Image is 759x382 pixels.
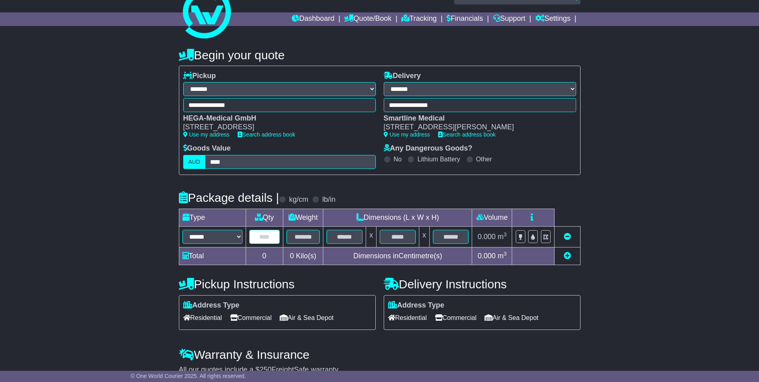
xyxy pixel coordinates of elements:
[283,209,323,226] td: Weight
[438,131,496,138] a: Search address book
[292,12,334,26] a: Dashboard
[179,48,581,62] h4: Begin your quote
[179,348,581,361] h4: Warranty & Insurance
[322,195,335,204] label: lb/in
[472,209,512,226] td: Volume
[183,312,222,324] span: Residential
[564,233,571,241] a: Remove this item
[183,301,240,310] label: Address Type
[498,252,507,260] span: m
[179,209,246,226] td: Type
[179,366,581,374] div: All our quotes include a $ FreightSafe warranty.
[498,233,507,241] span: m
[447,12,483,26] a: Financials
[384,277,581,291] h4: Delivery Instructions
[384,144,473,153] label: Any Dangerous Goods?
[366,226,376,247] td: x
[260,366,272,374] span: 250
[344,12,391,26] a: Quote/Book
[238,131,295,138] a: Search address book
[323,247,472,265] td: Dimensions in Centimetre(s)
[183,123,368,132] div: [STREET_ADDRESS]
[179,247,246,265] td: Total
[280,312,334,324] span: Air & Sea Depot
[283,247,323,265] td: Kilo(s)
[130,373,246,379] span: © One World Courier 2025. All rights reserved.
[246,209,283,226] td: Qty
[478,233,496,241] span: 0.000
[183,114,368,123] div: HEGA-Medical GmbH
[384,72,421,80] label: Delivery
[384,131,430,138] a: Use my address
[388,301,445,310] label: Address Type
[179,277,376,291] h4: Pickup Instructions
[183,72,216,80] label: Pickup
[384,114,568,123] div: Smartline Medical
[179,191,279,204] h4: Package details |
[290,252,294,260] span: 0
[388,312,427,324] span: Residential
[485,312,539,324] span: Air & Sea Depot
[493,12,525,26] a: Support
[419,226,429,247] td: x
[401,12,437,26] a: Tracking
[478,252,496,260] span: 0.000
[183,155,206,169] label: AUD
[535,12,571,26] a: Settings
[246,247,283,265] td: 0
[230,312,272,324] span: Commercial
[564,252,571,260] a: Add new item
[289,195,308,204] label: kg/cm
[417,155,460,163] label: Lithium Battery
[504,231,507,237] sup: 3
[476,155,492,163] label: Other
[183,144,231,153] label: Goods Value
[183,131,230,138] a: Use my address
[504,251,507,257] sup: 3
[394,155,402,163] label: No
[384,123,568,132] div: [STREET_ADDRESS][PERSON_NAME]
[435,312,477,324] span: Commercial
[323,209,472,226] td: Dimensions (L x W x H)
